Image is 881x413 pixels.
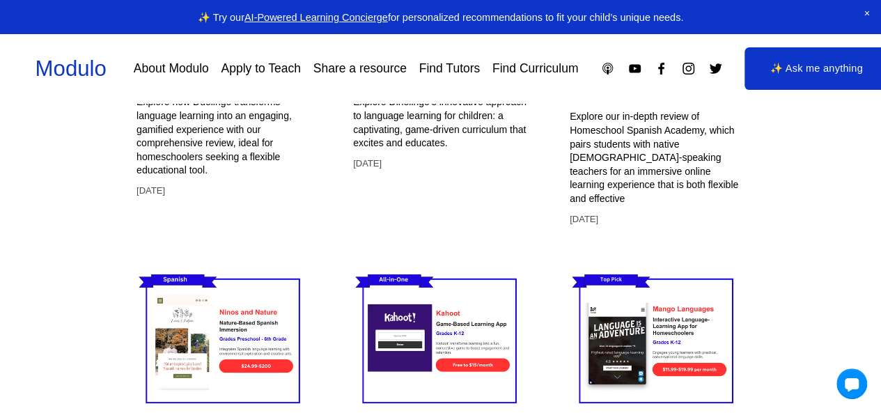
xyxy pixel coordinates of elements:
[36,56,107,81] a: Modulo
[570,110,744,205] p: Explore our in-depth review of Homeschool Spanish Academy, which pairs students with native [DEMO...
[708,61,723,76] a: Twitter
[221,56,300,81] a: Apply to Teach
[627,61,642,76] a: YouTube
[681,61,696,76] a: Instagram
[654,61,669,76] a: Facebook
[492,56,579,81] a: Find Curriculum
[134,56,209,81] a: About Modulo
[353,157,382,170] time: [DATE]
[570,213,598,226] time: [DATE]
[244,12,388,23] a: AI-Powered Learning Concierge
[600,61,615,76] a: Apple Podcasts
[137,185,165,197] time: [DATE]
[313,56,407,81] a: Share a resource
[137,95,311,178] p: Explore how Duolingo transforms language learning into an engaging, gamified experience with our ...
[419,56,481,81] a: Find Tutors
[353,95,528,150] p: Explore Dinolingo’s innovative approach to language learning for children: a captivating, game-dr...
